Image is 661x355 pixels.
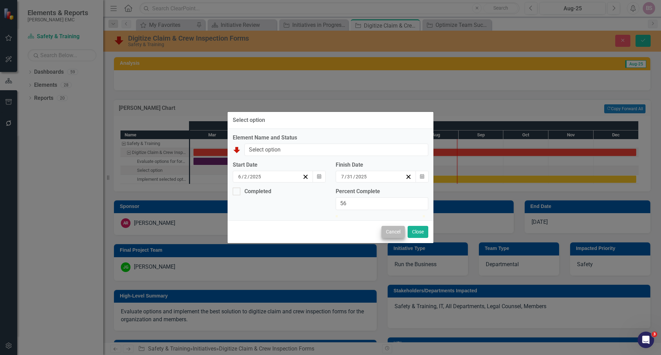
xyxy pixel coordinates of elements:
span: / [345,174,347,180]
iframe: Intercom live chat [638,332,654,348]
button: Cancel [381,226,405,238]
img: Below Target [233,146,241,154]
div: Start Date [233,161,325,169]
div: Finish Date [336,161,428,169]
label: Element Name and Status [233,134,428,142]
input: Name [244,144,428,156]
span: / [248,174,250,180]
button: Close [408,226,428,238]
span: / [353,174,355,180]
label: Percent Complete [336,188,428,196]
div: Select option [233,117,265,123]
span: / [242,174,244,180]
span: 3 [652,332,657,337]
